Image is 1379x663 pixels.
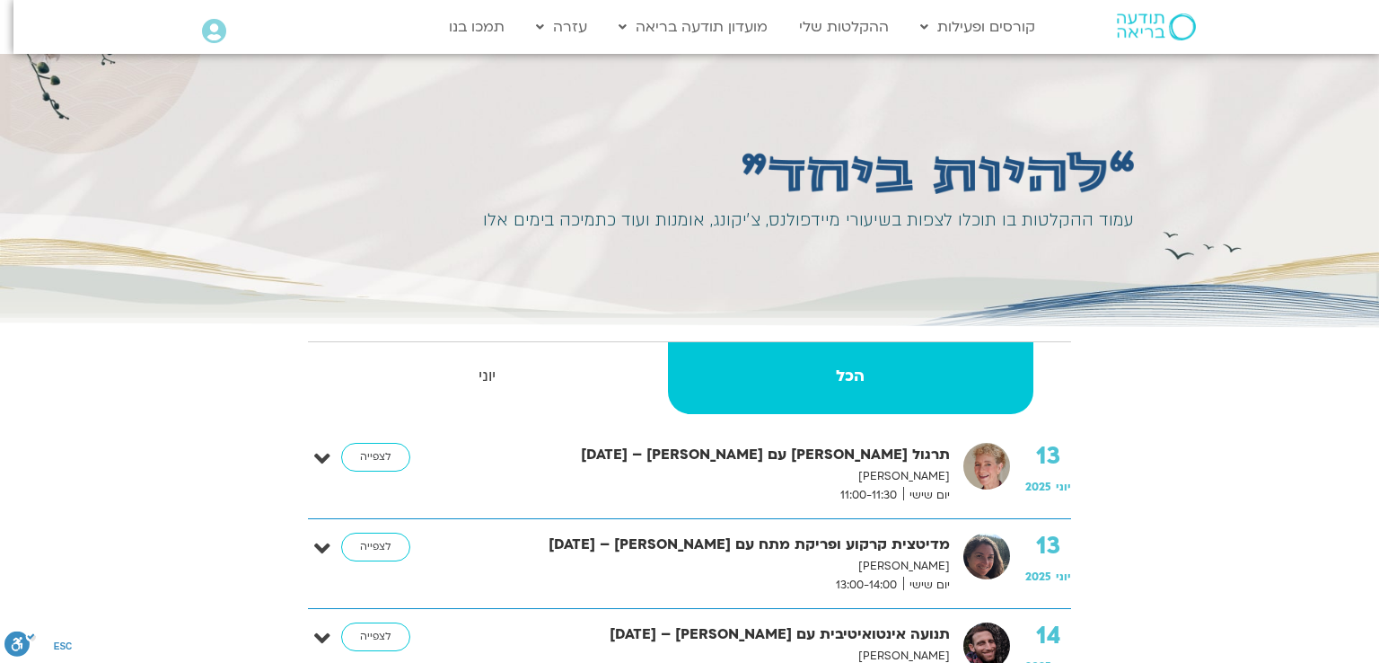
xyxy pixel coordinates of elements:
[903,486,950,505] span: יום שישי
[341,533,410,561] a: לצפייה
[1056,570,1071,584] span: יוני
[610,10,777,44] a: מועדון תודעה בריאה
[911,10,1044,44] a: קורסים ופעילות
[341,443,410,472] a: לצפייה
[1025,533,1071,560] strong: 13
[468,206,1135,235] div: עמוד ההקלטות בו תוכלו לצפות בשיעורי מיידפולנס, צ׳יקונג, אומנות ועוד כתמיכה בימים אלו​
[1025,443,1071,470] strong: 13
[479,557,950,576] p: [PERSON_NAME]
[479,623,950,647] strong: תנועה אינטואיטיבית עם [PERSON_NAME] – [DATE]
[1056,480,1071,494] span: יוני
[440,10,514,44] a: תמכו בנו
[790,10,898,44] a: ההקלטות שלי
[1025,570,1051,584] span: 2025
[479,467,950,486] p: [PERSON_NAME]
[479,533,950,557] strong: מדיטצית קרקוע ופריקת מתח עם [PERSON_NAME] – [DATE]
[527,10,596,44] a: עזרה
[834,486,903,505] span: 11:00-11:30
[479,443,950,467] strong: תרגול [PERSON_NAME] עם [PERSON_NAME] – [DATE]
[310,363,664,390] strong: יוני
[1117,13,1196,40] img: תודעה בריאה
[1025,480,1051,494] span: 2025
[310,342,664,414] a: יוני
[668,342,1034,414] a: הכל
[830,576,903,595] span: 13:00-14:00
[1025,623,1071,650] strong: 14
[668,363,1034,390] strong: הכל
[903,576,950,595] span: יום שישי
[341,623,410,651] a: לצפייה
